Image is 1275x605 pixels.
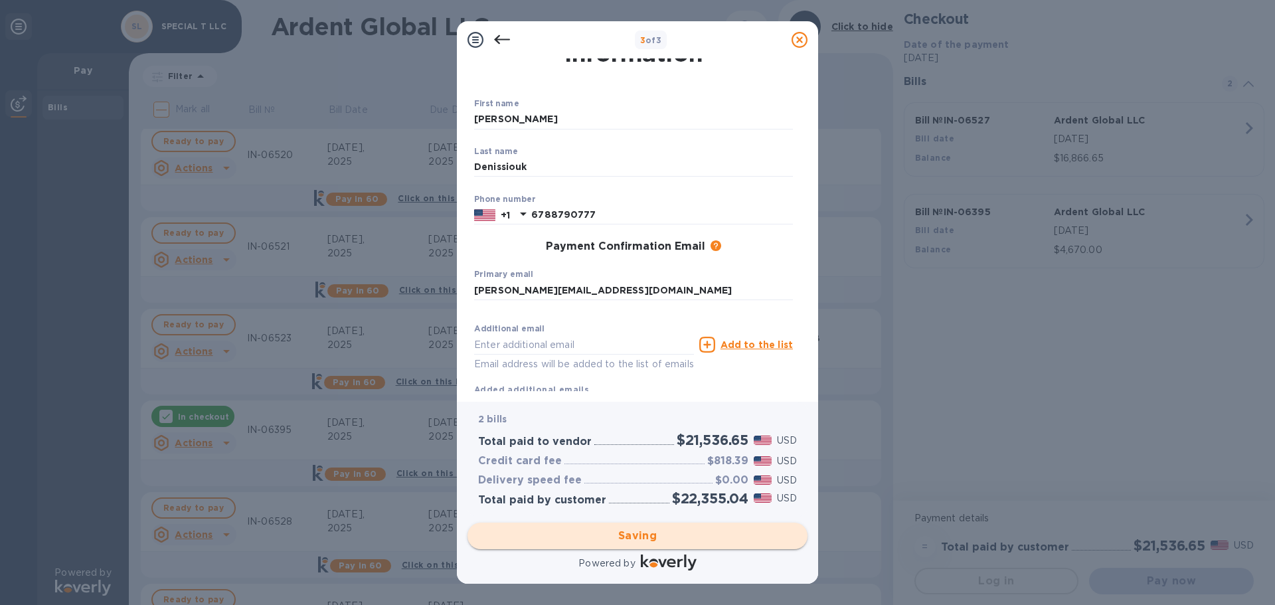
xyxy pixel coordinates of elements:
[478,474,582,487] h3: Delivery speed fee
[672,490,748,507] h2: $22,355.04
[777,454,797,468] p: USD
[640,35,645,45] span: 3
[474,271,533,279] label: Primary email
[707,455,748,468] h3: $818.39
[531,205,793,225] input: Enter your phone number
[777,491,797,505] p: USD
[501,209,510,222] p: +1
[640,35,662,45] b: of 3
[478,494,606,507] h3: Total paid by customer
[474,157,793,177] input: Enter your last name
[777,474,797,487] p: USD
[478,455,562,468] h3: Credit card fee
[754,456,772,466] img: USD
[474,11,793,67] h1: Payment Contact Information
[474,357,694,372] p: Email address will be added to the list of emails
[578,557,635,570] p: Powered by
[777,434,797,448] p: USD
[715,474,748,487] h3: $0.00
[474,385,589,394] b: Added additional emails
[474,325,545,333] label: Additional email
[474,100,519,108] label: First name
[474,335,694,355] input: Enter additional email
[474,147,518,155] label: Last name
[754,475,772,485] img: USD
[677,432,748,448] h2: $21,536.65
[721,339,793,350] u: Add to the list
[474,110,793,130] input: Enter your first name
[641,555,697,570] img: Logo
[478,436,592,448] h3: Total paid to vendor
[754,436,772,445] img: USD
[546,240,705,253] h3: Payment Confirmation Email
[474,280,793,300] input: Enter your primary email
[474,195,535,203] label: Phone number
[478,414,507,424] b: 2 bills
[754,493,772,503] img: USD
[474,208,495,222] img: US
